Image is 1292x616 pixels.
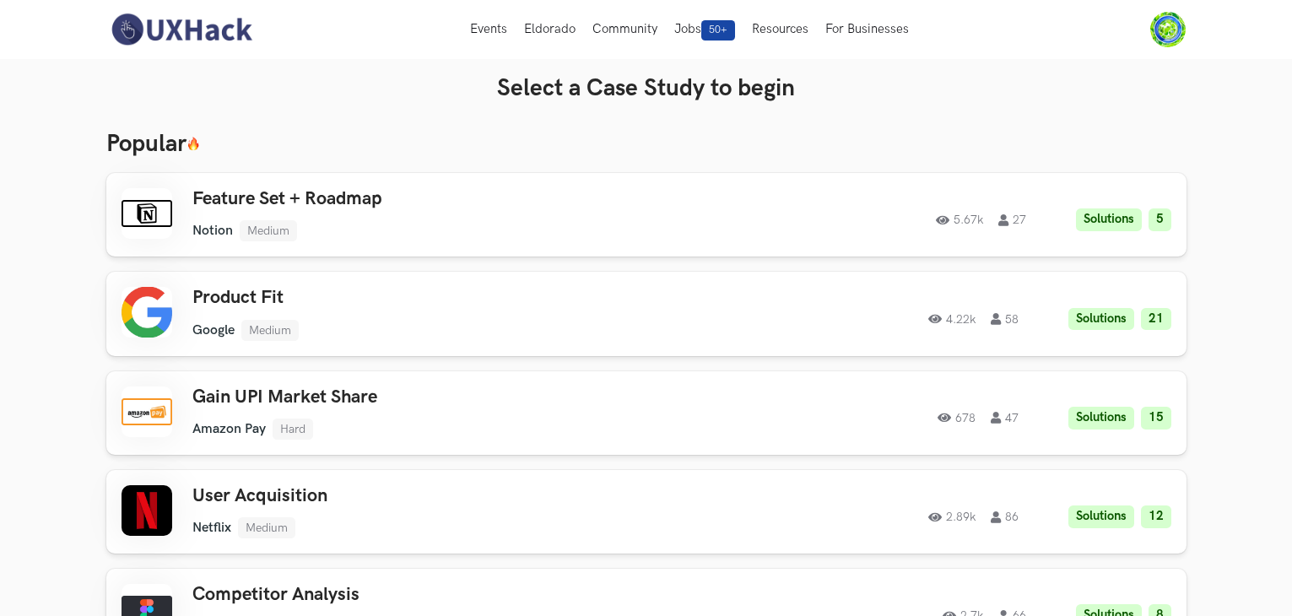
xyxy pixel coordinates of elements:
li: Notion [192,223,233,239]
li: 15 [1141,407,1171,430]
h3: User Acquisition [192,485,672,507]
span: 678 [938,412,976,424]
li: Solutions [1068,308,1134,331]
li: Amazon Pay [192,421,266,437]
h3: Feature Set + Roadmap [192,188,672,210]
span: 27 [998,214,1026,226]
li: Solutions [1068,505,1134,528]
span: 2.89k [928,511,976,523]
li: Hard [273,419,313,440]
span: 5.67k [936,214,983,226]
span: 58 [991,313,1019,325]
li: 12 [1141,505,1171,528]
li: Medium [238,517,295,538]
a: Gain UPI Market ShareAmazon PayHard67847Solutions15 [106,371,1187,455]
img: UXHack-logo.png [106,12,257,47]
span: 50+ [701,20,735,41]
li: Google [192,322,235,338]
span: 47 [991,412,1019,424]
li: Solutions [1076,208,1142,231]
li: Medium [241,320,299,341]
span: 4.22k [928,313,976,325]
h3: Gain UPI Market Share [192,386,672,408]
a: Product FitGoogleMedium4.22k58Solutions21 [106,272,1187,355]
a: User AcquisitionNetflixMedium2.89k86Solutions12 [106,470,1187,554]
li: 5 [1149,208,1171,231]
li: 21 [1141,308,1171,331]
h3: Select a Case Study to begin [106,74,1187,103]
li: Medium [240,220,297,241]
span: 86 [991,511,1019,523]
img: Your profile pic [1150,12,1186,47]
h3: Product Fit [192,287,672,309]
li: Netflix [192,520,231,536]
img: 🔥 [187,137,200,151]
li: Solutions [1068,407,1134,430]
h3: Popular [106,130,1187,159]
h3: Competitor Analysis [192,584,672,606]
a: Feature Set + RoadmapNotionMedium5.67k27Solutions5 [106,173,1187,257]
